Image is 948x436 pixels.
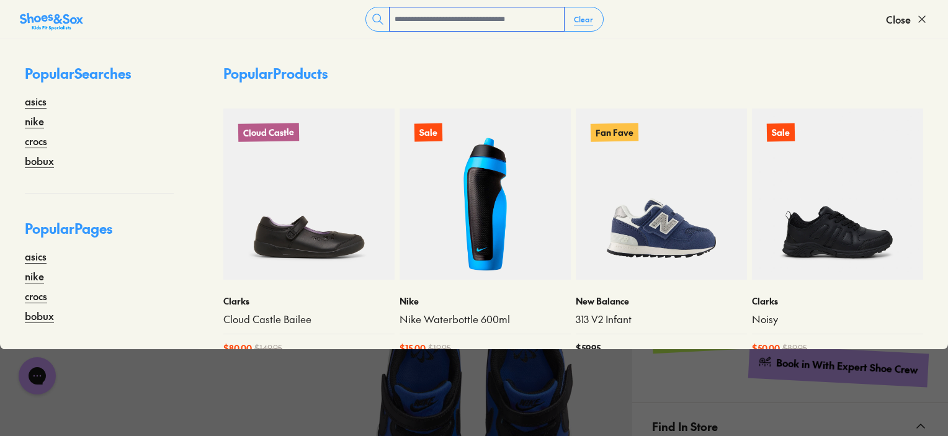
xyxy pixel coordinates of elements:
p: Clarks [223,295,395,308]
a: Sale [752,109,923,280]
span: $ 50.00 [752,342,780,355]
button: Close [886,6,928,33]
button: Clear [564,8,603,30]
p: Popular Products [223,63,328,84]
a: Fan Fave [576,109,747,280]
a: Noisy [752,313,923,326]
a: Nike Waterbottle 600ml [400,313,571,326]
a: Sale [400,109,571,280]
a: nike [25,269,44,283]
p: Popular Pages [25,218,174,249]
span: Close [886,12,911,27]
a: crocs [25,133,47,148]
p: Fan Fave [591,123,638,141]
a: crocs [25,288,47,303]
p: Cloud Castle [238,123,299,142]
a: asics [25,249,47,264]
a: bobux [25,308,54,323]
span: $ 59.95 [576,342,601,355]
a: Book in With Expert Shoe Crew [748,344,929,387]
div: Book in With Expert Shoe Crew [776,356,919,377]
a: Cloud Castle Bailee [223,313,395,326]
p: New Balance [576,295,747,308]
span: $ 89.95 [782,342,807,355]
a: Shoes &amp; Sox [20,9,83,29]
img: SNS_Logo_Responsive.svg [20,12,83,32]
iframe: Gorgias live chat messenger [12,353,62,399]
a: Cloud Castle [223,109,395,280]
span: $ 15.00 [400,342,426,355]
p: Sale [414,123,442,142]
span: $ 149.95 [254,342,282,355]
a: asics [25,94,47,109]
span: $ 19.95 [428,342,451,355]
p: Clarks [752,295,923,308]
a: 313 V2 Infant [576,313,747,326]
a: bobux [25,153,54,168]
span: $ 80.00 [223,342,252,355]
p: Nike [400,295,571,308]
p: Popular Searches [25,63,174,94]
a: nike [25,113,44,128]
p: Sale [767,123,795,142]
